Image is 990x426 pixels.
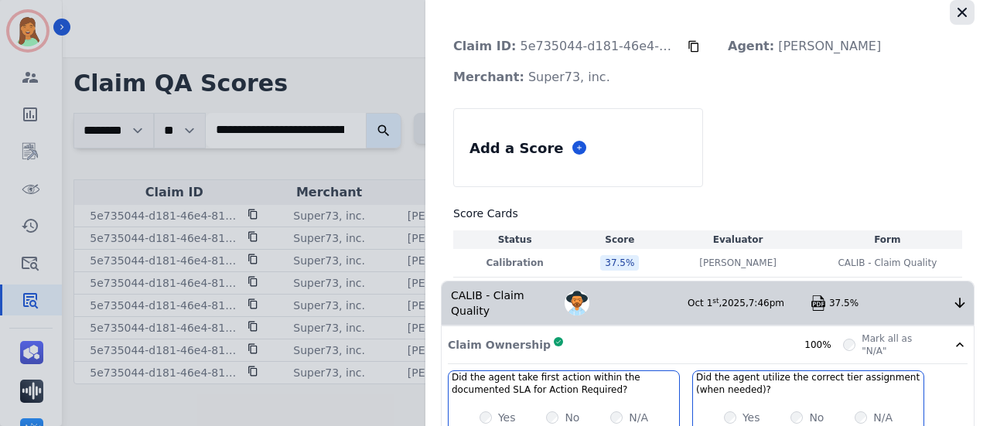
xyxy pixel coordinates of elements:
p: [PERSON_NAME] [715,31,893,62]
label: Mark all as "N/A" [862,332,934,357]
strong: Agent: [728,39,774,53]
h3: Score Cards [453,206,962,221]
h3: Did the agent take first action within the documented SLA for Action Required? [452,371,676,396]
img: qa-pdf.svg [811,295,826,311]
div: CALIB - Claim Quality [442,281,565,325]
label: Yes [742,410,760,425]
th: Score [576,230,663,249]
label: N/A [629,410,648,425]
div: Oct 1 , 2025 , [688,297,811,309]
span: 7:46pm [749,298,784,308]
strong: Merchant: [453,70,524,84]
p: [PERSON_NAME] [699,257,777,269]
th: Status [453,230,576,249]
label: No [565,410,579,425]
div: 37.5 % [600,255,639,271]
th: Form [813,230,962,249]
span: CALIB - Claim Quality [838,257,937,269]
img: Avatar [565,291,589,315]
p: Calibration [456,257,573,269]
th: Evaluator [663,230,812,249]
div: Add a Score [466,135,566,162]
sup: st [712,297,719,305]
p: Super73, inc. [441,62,623,93]
label: N/A [873,410,893,425]
p: Claim Ownership [448,337,551,353]
p: 5e735044-d181-46e4-8142-318a0c9b6910 [441,31,688,62]
div: 100% [804,339,843,351]
h3: Did the agent utilize the correct tier assignment (when needed)? [696,371,920,396]
strong: Claim ID: [453,39,516,53]
div: 37.5% [829,297,952,309]
label: Yes [498,410,516,425]
label: No [809,410,824,425]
